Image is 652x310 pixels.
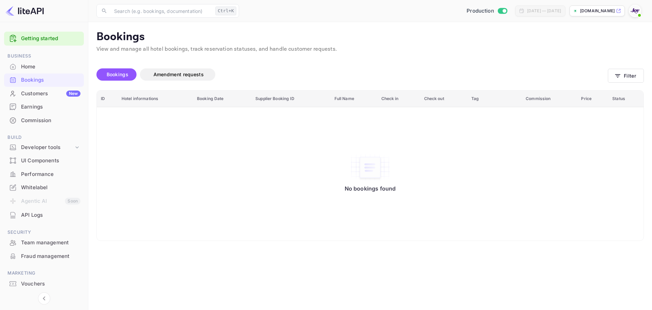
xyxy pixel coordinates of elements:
[464,7,510,15] div: Switch to Sandbox mode
[4,209,84,222] div: API Logs
[97,91,117,107] th: ID
[467,91,522,107] th: Tag
[96,68,608,81] div: account-settings tabs
[4,114,84,127] div: Commission
[215,6,236,15] div: Ctrl+K
[4,181,84,194] div: Whitelabel
[4,60,84,73] a: Home
[21,144,74,151] div: Developer tools
[330,91,377,107] th: Full Name
[4,277,84,290] a: Vouchers
[4,114,84,127] a: Commission
[21,211,80,219] div: API Logs
[21,63,80,71] div: Home
[97,91,644,241] table: booking table
[251,91,330,107] th: Supplier Booking ID
[608,69,644,83] button: Filter
[630,5,640,16] img: With Joy
[4,74,84,86] a: Bookings
[96,30,644,44] p: Bookings
[4,168,84,181] div: Performance
[4,277,84,291] div: Vouchers
[153,71,204,77] span: Amendment requests
[4,142,84,153] div: Developer tools
[110,4,213,18] input: Search (e.g. bookings, documentation)
[4,236,84,249] div: Team management
[117,91,193,107] th: Hotel informations
[608,91,644,107] th: Status
[4,209,84,221] a: API Logs
[577,91,608,107] th: Price
[377,91,420,107] th: Check in
[96,45,644,53] p: View and manage all hotel bookings, track reservation statuses, and handle customer requests.
[4,181,84,194] a: Whitelabel
[527,8,561,14] div: [DATE] — [DATE]
[5,5,44,16] img: LiteAPI logo
[350,153,391,182] img: No bookings found
[580,8,615,14] p: [DOMAIN_NAME]
[4,270,84,277] span: Marketing
[193,91,251,107] th: Booking Date
[4,87,84,100] a: CustomersNew
[4,100,84,113] a: Earnings
[21,35,80,43] a: Getting started
[21,157,80,165] div: UI Components
[420,91,468,107] th: Check out
[4,134,84,141] span: Build
[345,185,396,192] p: No bookings found
[21,103,80,111] div: Earnings
[522,91,577,107] th: Commission
[21,117,80,125] div: Commission
[21,76,80,84] div: Bookings
[4,74,84,87] div: Bookings
[4,154,84,167] div: UI Components
[4,250,84,262] a: Fraud management
[38,292,50,305] button: Collapse navigation
[4,52,84,60] span: Business
[21,184,80,192] div: Whitelabel
[66,91,80,97] div: New
[4,229,84,236] span: Security
[21,252,80,260] div: Fraud management
[4,154,84,167] a: UI Components
[467,7,494,15] span: Production
[4,250,84,263] div: Fraud management
[21,280,80,288] div: Vouchers
[4,236,84,249] a: Team management
[4,168,84,180] a: Performance
[4,32,84,46] div: Getting started
[21,170,80,178] div: Performance
[107,71,128,77] span: Bookings
[21,239,80,247] div: Team management
[21,90,80,98] div: Customers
